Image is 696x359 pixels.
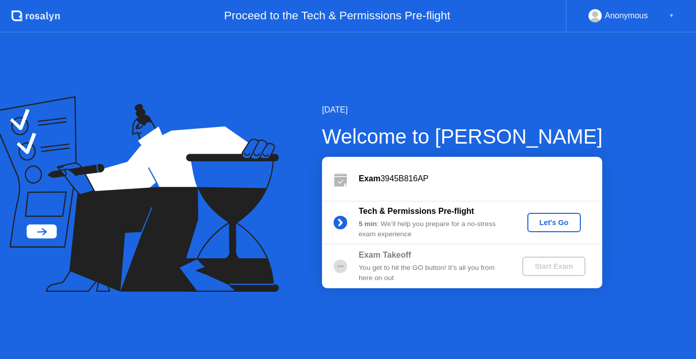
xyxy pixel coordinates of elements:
[531,218,577,227] div: Let's Go
[522,257,585,276] button: Start Exam
[359,173,602,185] div: 3945B816AP
[669,9,674,22] div: ▼
[322,104,603,116] div: [DATE]
[359,207,474,215] b: Tech & Permissions Pre-flight
[526,262,581,270] div: Start Exam
[359,263,505,284] div: You get to hit the GO button! It’s all you from here on out
[359,174,381,183] b: Exam
[605,9,648,22] div: Anonymous
[322,121,603,152] div: Welcome to [PERSON_NAME]
[527,213,581,232] button: Let's Go
[359,219,505,240] div: : We’ll help you prepare for a no-stress exam experience
[359,251,411,259] b: Exam Takeoff
[359,220,377,228] b: 5 min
